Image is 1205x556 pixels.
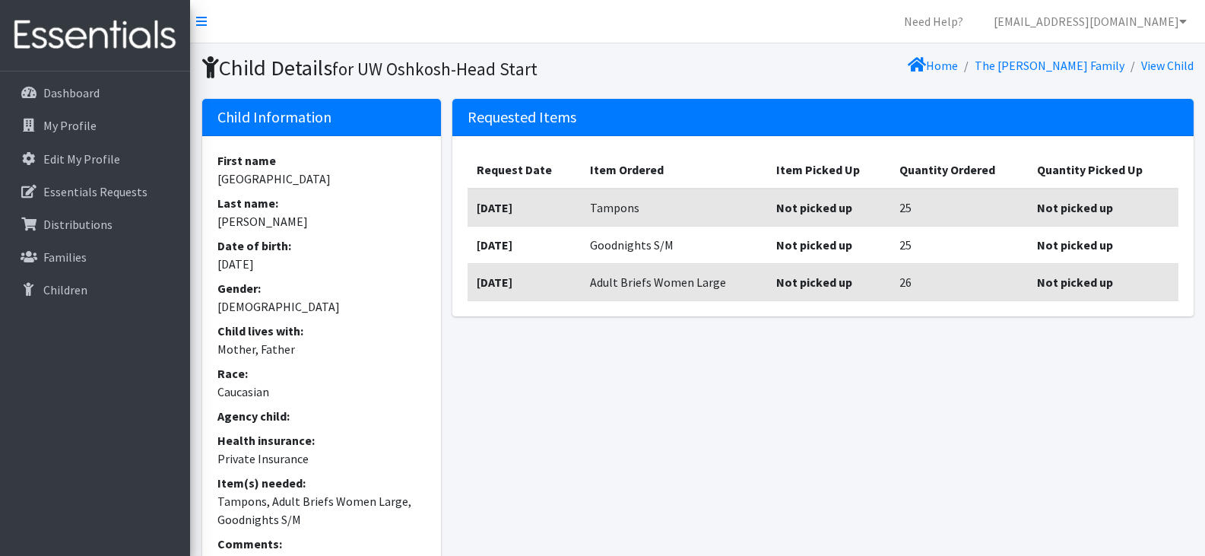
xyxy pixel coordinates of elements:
[217,340,427,358] dd: Mother, Father
[6,110,184,141] a: My Profile
[217,474,427,492] dt: Item(s) needed:
[202,55,693,81] h1: Child Details
[43,151,120,167] p: Edit My Profile
[581,226,767,263] td: Goodnights S/M
[217,237,427,255] dt: Date of birth:
[890,263,1028,300] td: 26
[217,194,427,212] dt: Last name:
[6,176,184,207] a: Essentials Requests
[776,275,852,290] b: Not picked up
[1141,58,1194,73] a: View Child
[581,189,767,227] td: Tampons
[217,212,427,230] dd: [PERSON_NAME]
[477,275,512,290] b: [DATE]
[1037,275,1113,290] b: Not picked up
[43,217,113,232] p: Distributions
[217,151,427,170] dt: First name
[468,151,581,189] th: Request Date
[217,297,427,316] dd: [DEMOGRAPHIC_DATA]
[332,58,537,80] small: for UW Oshkosh-Head Start
[217,383,427,401] dd: Caucasian
[767,151,890,189] th: Item Picked Up
[890,226,1028,263] td: 25
[217,407,427,425] dt: Agency child:
[908,58,958,73] a: Home
[43,85,100,100] p: Dashboard
[217,450,427,468] dd: Private Insurance
[1028,151,1178,189] th: Quantity Picked Up
[477,200,512,215] b: [DATE]
[776,237,852,253] b: Not picked up
[581,151,767,189] th: Item Ordered
[6,209,184,240] a: Distributions
[217,535,427,553] dt: Comments:
[6,10,184,61] img: HumanEssentials
[776,200,852,215] b: Not picked up
[6,275,184,305] a: Children
[892,6,975,37] a: Need Help?
[217,279,427,297] dt: Gender:
[217,364,427,383] dt: Race:
[890,189,1028,227] td: 25
[202,99,442,136] h5: Child Information
[43,118,97,133] p: My Profile
[217,492,427,529] dd: Tampons, Adult Briefs Women Large, Goodnights S/M
[1037,200,1113,215] b: Not picked up
[581,263,767,300] td: Adult Briefs Women Large
[477,237,512,253] b: [DATE]
[43,249,87,265] p: Families
[452,99,1193,136] h5: Requested Items
[890,151,1028,189] th: Quantity Ordered
[981,6,1199,37] a: [EMAIL_ADDRESS][DOMAIN_NAME]
[975,58,1124,73] a: The [PERSON_NAME] Family
[217,255,427,273] dd: [DATE]
[43,184,147,199] p: Essentials Requests
[6,78,184,108] a: Dashboard
[217,431,427,450] dt: Health insurance:
[6,144,184,174] a: Edit My Profile
[6,242,184,272] a: Families
[217,170,427,188] dd: [GEOGRAPHIC_DATA]
[217,322,427,340] dt: Child lives with:
[43,282,87,297] p: Children
[1037,237,1113,253] b: Not picked up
